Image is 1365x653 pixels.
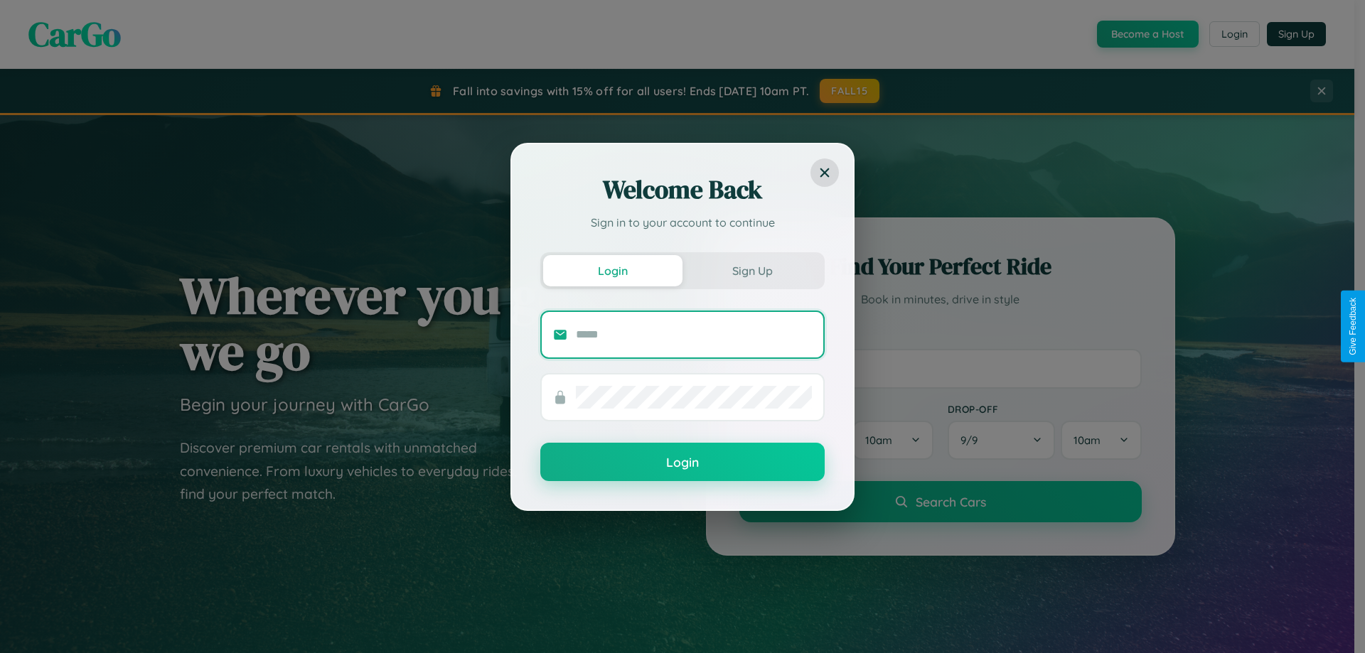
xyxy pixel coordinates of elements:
[540,173,825,207] h2: Welcome Back
[1348,298,1358,355] div: Give Feedback
[543,255,682,286] button: Login
[682,255,822,286] button: Sign Up
[540,443,825,481] button: Login
[540,214,825,231] p: Sign in to your account to continue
